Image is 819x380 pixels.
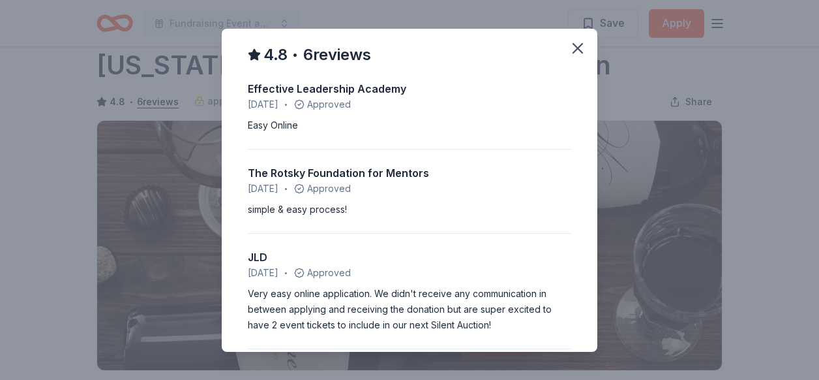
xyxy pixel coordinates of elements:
div: Easy Online [248,118,571,133]
span: • [292,48,299,61]
div: The Rotsky Foundation for Mentors [248,165,571,181]
div: Approved [248,181,571,197]
div: simple & easy process! [248,202,571,217]
div: Approved [248,265,571,281]
div: Approved [248,97,571,112]
span: [DATE] [248,97,278,112]
div: Effective Leadership Academy [248,81,571,97]
span: • [284,99,288,110]
span: • [284,268,288,278]
span: [DATE] [248,181,278,197]
div: Very easy online application. We didn't receive any communication in between applying and receivi... [248,286,571,333]
span: 4.8 [263,44,288,65]
span: 6 reviews [303,44,371,65]
span: • [284,183,288,194]
span: [DATE] [248,265,278,281]
div: JLD [248,249,571,265]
